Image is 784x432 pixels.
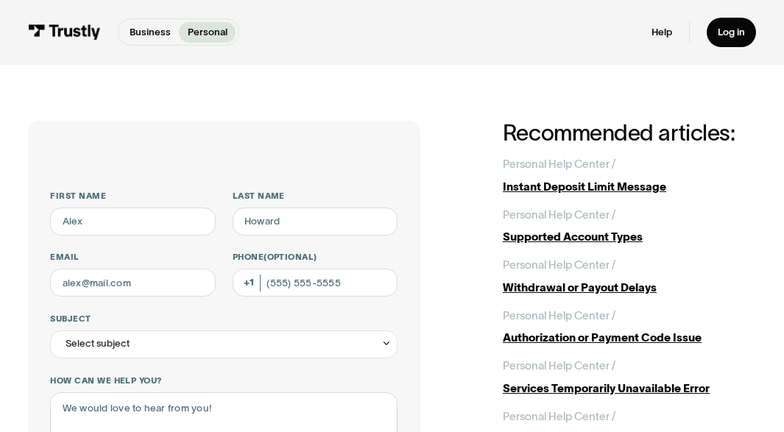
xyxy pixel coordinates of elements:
[503,179,756,196] div: Instant Deposit Limit Message
[50,314,398,325] label: Subject
[503,358,615,375] div: Personal Help Center /
[651,26,672,38] a: Help
[130,25,171,40] p: Business
[503,380,756,397] div: Services Temporarily Unavailable Error
[503,280,756,297] div: Withdrawal or Payout Delays
[233,252,398,263] label: Phone
[503,156,756,195] a: Personal Help Center /Instant Deposit Limit Message
[233,269,398,297] input: (555) 555-5555
[66,336,130,353] div: Select subject
[503,207,756,246] a: Personal Help Center /Supported Account Types
[503,308,756,347] a: Personal Help Center /Authorization or Payment Code Issue
[121,22,180,43] a: Business
[503,408,615,425] div: Personal Help Center /
[503,308,615,325] div: Personal Help Center /
[503,229,756,246] div: Supported Account Types
[28,24,101,40] img: Trustly Logo
[50,191,215,202] label: First name
[50,269,215,297] input: alex@mail.com
[233,191,398,202] label: Last name
[707,18,756,47] a: Log in
[503,207,615,224] div: Personal Help Center /
[503,156,615,173] div: Personal Help Center /
[264,252,317,261] span: (Optional)
[179,22,236,43] a: Personal
[50,208,215,236] input: Alex
[503,330,756,347] div: Authorization or Payment Code Issue
[50,375,398,386] label: How can we help you?
[503,257,756,296] a: Personal Help Center /Withdrawal or Payout Delays
[503,358,756,397] a: Personal Help Center /Services Temporarily Unavailable Error
[503,257,615,274] div: Personal Help Center /
[188,25,227,40] p: Personal
[718,26,745,38] div: Log in
[503,121,756,145] h2: Recommended articles:
[50,252,215,263] label: Email
[233,208,398,236] input: Howard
